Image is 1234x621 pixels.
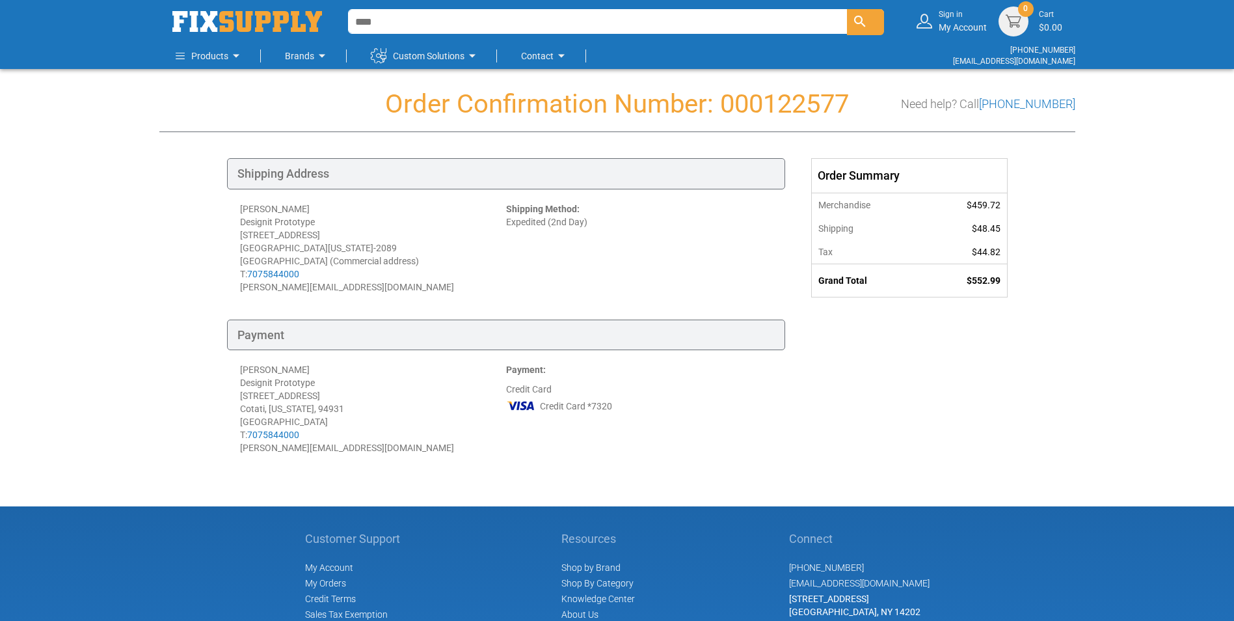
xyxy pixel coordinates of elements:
[240,202,506,294] div: [PERSON_NAME] Designit Prototype [STREET_ADDRESS] [GEOGRAPHIC_DATA][US_STATE]-2089 [GEOGRAPHIC_DA...
[305,562,353,573] span: My Account
[561,562,621,573] a: Shop by Brand
[371,43,480,69] a: Custom Solutions
[1023,3,1028,14] span: 0
[812,240,925,264] th: Tax
[227,320,785,351] div: Payment
[227,158,785,189] div: Shipping Address
[506,204,580,214] strong: Shipping Method:
[305,578,346,588] span: My Orders
[540,400,612,413] span: Credit Card *7320
[506,363,772,454] div: Credit Card
[561,609,598,620] a: About Us
[247,269,299,279] a: 7075844000
[561,594,635,604] a: Knowledge Center
[506,365,546,375] strong: Payment:
[967,200,1000,210] span: $459.72
[172,11,322,32] img: Fix Industrial Supply
[285,43,330,69] a: Brands
[561,532,635,545] h5: Resources
[972,223,1000,234] span: $48.45
[789,578,930,588] a: [EMAIL_ADDRESS][DOMAIN_NAME]
[247,430,299,440] a: 7075844000
[159,90,1075,118] h1: Order Confirmation Number: 000122577
[789,532,930,545] h5: Connect
[506,202,772,294] div: Expedited (2nd Day)
[1039,22,1062,33] span: $0.00
[305,532,407,545] h5: Customer Support
[939,9,987,20] small: Sign in
[972,247,1000,257] span: $44.82
[939,9,987,33] div: My Account
[240,363,506,454] div: [PERSON_NAME] Designit Prototype [STREET_ADDRESS] Cotati, [US_STATE], 94931 [GEOGRAPHIC_DATA] T: ...
[967,275,1000,286] span: $552.99
[506,396,536,415] img: VI
[812,159,1007,193] div: Order Summary
[176,43,244,69] a: Products
[789,562,864,573] a: [PHONE_NUMBER]
[1039,9,1062,20] small: Cart
[789,594,920,617] span: [STREET_ADDRESS] [GEOGRAPHIC_DATA], NY 14202
[305,594,356,604] span: Credit Terms
[305,609,388,620] span: Sales Tax Exemption
[901,98,1075,111] h3: Need help? Call
[953,57,1075,66] a: [EMAIL_ADDRESS][DOMAIN_NAME]
[818,275,867,286] strong: Grand Total
[172,11,322,32] a: store logo
[812,217,925,240] th: Shipping
[812,193,925,217] th: Merchandise
[561,578,634,588] a: Shop By Category
[979,97,1075,111] a: [PHONE_NUMBER]
[521,43,569,69] a: Contact
[1010,46,1075,55] a: [PHONE_NUMBER]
